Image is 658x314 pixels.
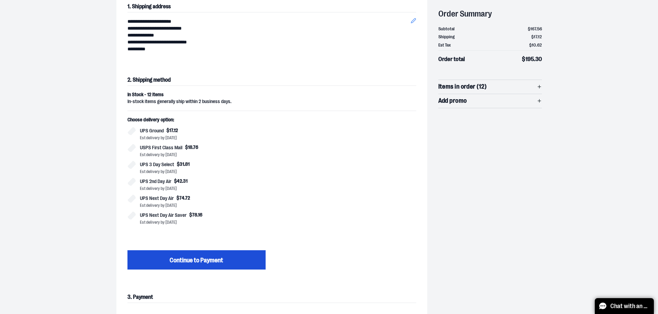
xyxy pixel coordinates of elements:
input: UPS 3 Day Select$31.81Est delivery by [DATE] [127,161,136,169]
span: UPS 3 Day Select [140,161,174,169]
span: Add promo [438,97,467,105]
span: . [534,56,535,63]
button: Chat with an Expert [595,298,654,314]
div: Est delivery by [DATE] [140,135,266,141]
span: $ [189,212,192,217]
span: UPS Next Day Air [140,194,174,202]
span: $ [522,56,525,63]
span: 42 [177,178,182,184]
span: 81 [185,161,190,167]
input: UPS Next Day Air$74.72Est delivery by [DATE] [127,194,136,203]
span: $ [177,195,179,201]
span: 31 [183,178,188,184]
h2: 2. Shipping method [127,74,416,86]
button: Continue to Payment [127,250,266,270]
span: 76 [193,144,198,150]
span: Continue to Payment [170,256,223,264]
button: Edit [405,7,422,31]
span: Order total [438,55,465,64]
input: UPS Ground$17.12Est delivery by [DATE] [127,127,136,135]
span: $ [177,161,180,167]
span: 195 [525,56,534,63]
span: 18 [188,144,192,150]
span: . [182,178,183,184]
span: 56 [537,26,542,31]
span: UPS Ground [140,127,164,135]
button: Add promo [438,94,542,108]
div: Est delivery by [DATE] [140,152,266,158]
span: 16 [198,212,202,217]
input: UPS Next Day Air Saver$78.16Est delivery by [DATE] [127,211,136,220]
button: Items in order (12) [438,80,542,94]
span: Chat with an Expert [610,303,650,310]
span: . [536,42,537,48]
span: . [197,212,198,217]
span: 12 [174,128,178,133]
span: $ [174,178,177,184]
span: 30 [535,56,542,63]
span: . [184,161,185,167]
div: Est delivery by [DATE] [140,185,266,192]
span: $ [185,144,188,150]
span: . [173,128,174,133]
div: Est delivery by [DATE] [140,219,266,225]
span: . [192,144,193,150]
h2: 3. Payment [127,292,416,303]
span: Est Tax [438,42,451,49]
span: . [184,195,185,201]
div: In Stock - 12 items [127,91,416,98]
div: Est delivery by [DATE] [140,202,266,209]
span: Subtotal [438,26,455,32]
span: Items in order (12) [438,82,487,91]
span: 72 [185,195,190,201]
span: UPS Next Day Air Saver [140,211,187,219]
span: $ [528,26,530,31]
span: 78 [192,212,197,217]
span: 74 [179,195,184,201]
span: 17 [169,128,173,133]
span: 17 [534,34,537,40]
p: Choose delivery option: [127,117,266,127]
span: USPS First Class Mail [140,144,182,152]
div: Est delivery by [DATE] [140,169,266,175]
h2: 1. Shipping address [127,1,416,12]
input: USPS First Class Mail$18.76Est delivery by [DATE] [127,144,136,152]
span: $ [166,128,169,133]
span: 10 [532,42,536,48]
span: 12 [538,34,542,40]
span: Shipping [438,34,455,41]
input: UPS 2nd Day Air$42.31Est delivery by [DATE] [127,178,136,186]
h2: Order Summary [438,6,542,22]
span: $ [531,34,534,40]
span: 31 [180,161,184,167]
span: 167 [530,26,536,31]
div: In-stock items generally ship within 2 business days. [127,98,416,105]
span: $ [529,42,532,48]
span: 62 [537,42,542,48]
span: UPS 2nd Day Air [140,178,171,185]
span: . [536,26,537,31]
